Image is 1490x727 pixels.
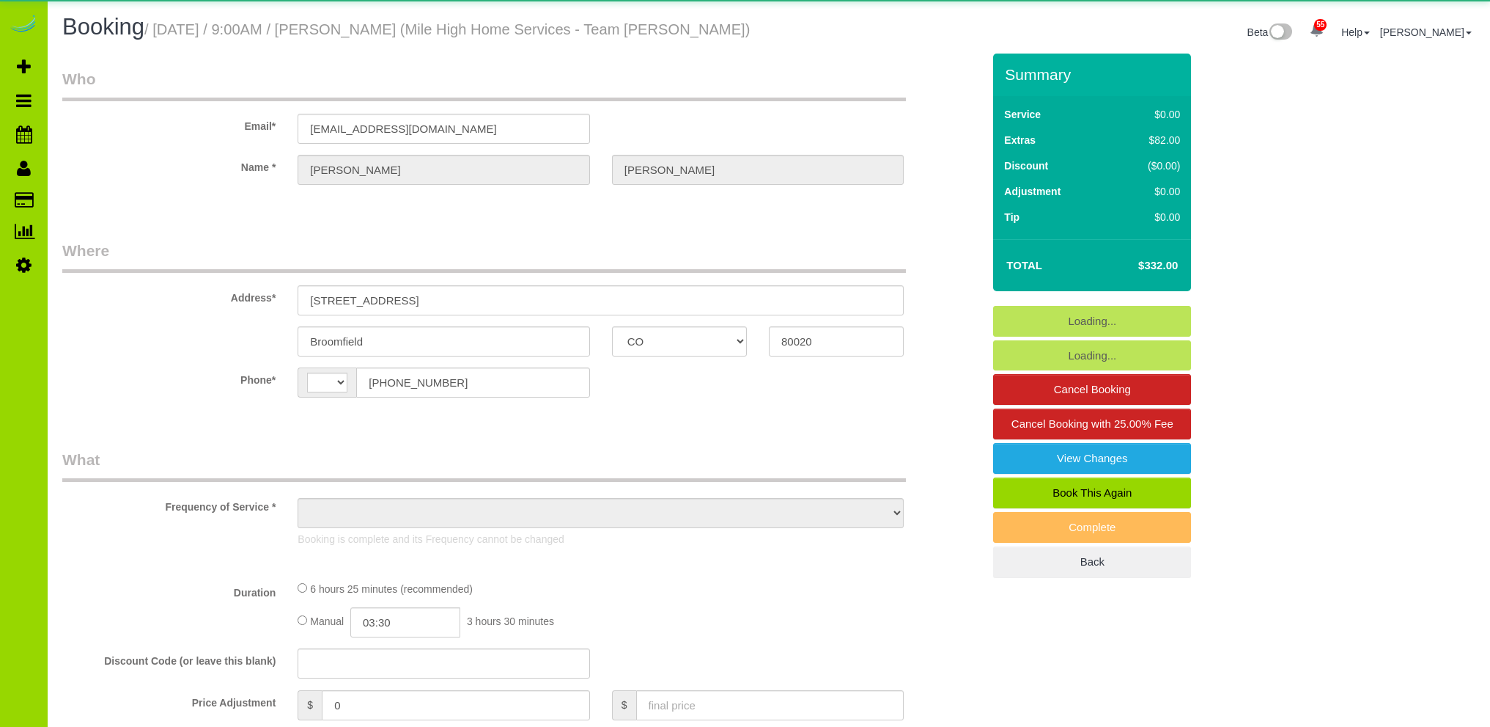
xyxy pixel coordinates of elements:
[298,155,589,185] input: First Name*
[356,368,589,398] input: Phone*
[9,15,38,35] img: Automaid Logo
[62,240,906,273] legend: Where
[1117,184,1180,199] div: $0.00
[298,114,589,144] input: Email*
[1117,107,1180,122] div: $0.00
[1247,26,1293,38] a: Beta
[51,155,287,175] label: Name *
[310,583,473,595] span: 6 hours 25 minutes (recommended)
[51,580,287,600] label: Duration
[144,21,750,37] small: / [DATE] / 9:00AM / [PERSON_NAME] (Mile High Home Services - Team [PERSON_NAME])
[1094,260,1178,272] h4: $332.00
[1117,158,1180,173] div: ($0.00)
[1004,133,1036,147] label: Extras
[62,68,906,101] legend: Who
[51,114,287,134] label: Email*
[612,155,904,185] input: Last Name*
[1004,184,1061,199] label: Adjustment
[298,690,322,720] span: $
[51,494,287,514] label: Frequency of Service *
[298,532,904,547] p: Booking is complete and its Frequency cannot be changed
[1302,15,1331,47] a: 55
[993,374,1191,405] a: Cancel Booking
[1117,210,1180,224] div: $0.00
[1005,66,1184,83] h3: Summary
[636,690,904,720] input: final price
[1268,23,1292,43] img: New interface
[62,14,144,40] span: Booking
[62,449,906,482] legend: What
[51,649,287,668] label: Discount Code (or leave this blank)
[298,326,589,357] input: City*
[1004,210,1019,224] label: Tip
[993,478,1191,508] a: Book This Again
[51,285,287,305] label: Address*
[612,690,636,720] span: $
[1011,417,1173,430] span: Cancel Booking with 25.00% Fee
[1004,107,1041,122] label: Service
[993,547,1191,577] a: Back
[769,326,904,357] input: Zip Code*
[467,615,554,627] span: 3 hours 30 minutes
[1117,133,1180,147] div: $82.00
[51,368,287,387] label: Phone*
[51,690,287,710] label: Price Adjustment
[993,409,1191,439] a: Cancel Booking with 25.00% Fee
[1341,26,1370,38] a: Help
[1314,19,1327,31] span: 55
[993,443,1191,474] a: View Changes
[310,615,344,627] span: Manual
[1004,158,1048,173] label: Discount
[1380,26,1472,38] a: [PERSON_NAME]
[1006,259,1042,271] strong: Total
